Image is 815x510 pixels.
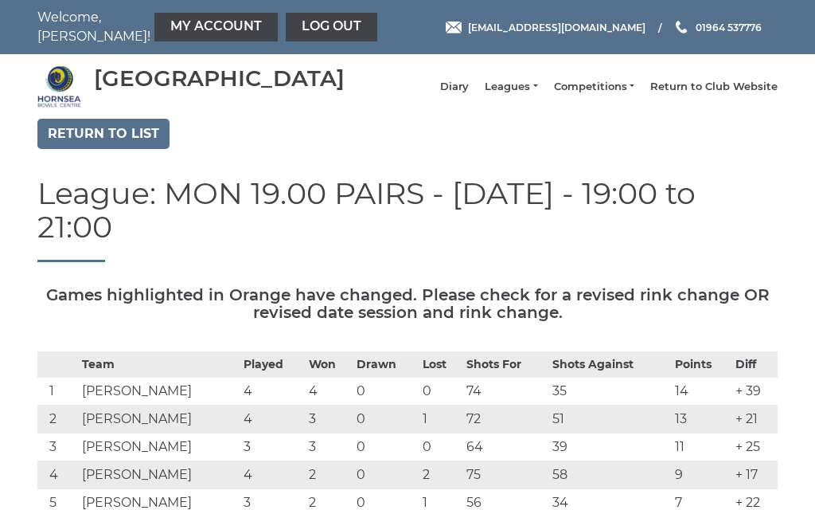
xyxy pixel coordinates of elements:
[305,433,353,461] td: 3
[731,351,778,377] th: Diff
[240,433,305,461] td: 3
[462,433,548,461] td: 64
[154,13,278,41] a: My Account
[240,377,305,405] td: 4
[468,21,645,33] span: [EMAIL_ADDRESS][DOMAIN_NAME]
[419,433,462,461] td: 0
[353,433,418,461] td: 0
[671,433,732,461] td: 11
[485,80,537,94] a: Leagues
[419,405,462,433] td: 1
[671,351,732,377] th: Points
[353,461,418,488] td: 0
[78,351,240,377] th: Team
[548,377,671,405] td: 35
[353,405,418,433] td: 0
[37,177,778,262] h1: League: MON 19.00 PAIRS - [DATE] - 19:00 to 21:00
[78,461,240,488] td: [PERSON_NAME]
[446,22,462,33] img: Email
[731,377,778,405] td: + 39
[671,405,732,433] td: 13
[305,405,353,433] td: 3
[37,8,332,46] nav: Welcome, [PERSON_NAME]!
[305,377,353,405] td: 4
[548,351,671,377] th: Shots Against
[37,405,78,433] td: 2
[676,21,687,33] img: Phone us
[286,13,377,41] a: Log out
[650,80,778,94] a: Return to Club Website
[305,461,353,488] td: 2
[462,377,548,405] td: 74
[240,405,305,433] td: 4
[548,405,671,433] td: 51
[731,433,778,461] td: + 25
[419,351,462,377] th: Lost
[462,351,548,377] th: Shots For
[353,351,418,377] th: Drawn
[671,377,732,405] td: 14
[37,286,778,321] h5: Games highlighted in Orange have changed. Please check for a revised rink change OR revised date ...
[554,80,634,94] a: Competitions
[696,21,762,33] span: 01964 537776
[78,433,240,461] td: [PERSON_NAME]
[462,405,548,433] td: 72
[37,377,78,405] td: 1
[240,351,305,377] th: Played
[548,433,671,461] td: 39
[37,433,78,461] td: 3
[305,351,353,377] th: Won
[37,65,81,108] img: Hornsea Bowls Centre
[94,66,345,91] div: [GEOGRAPHIC_DATA]
[462,461,548,488] td: 75
[78,405,240,433] td: [PERSON_NAME]
[419,461,462,488] td: 2
[37,461,78,488] td: 4
[673,20,762,35] a: Phone us 01964 537776
[548,461,671,488] td: 58
[240,461,305,488] td: 4
[353,377,418,405] td: 0
[37,119,170,149] a: Return to list
[78,377,240,405] td: [PERSON_NAME]
[731,461,778,488] td: + 17
[440,80,469,94] a: Diary
[419,377,462,405] td: 0
[671,461,732,488] td: 9
[731,405,778,433] td: + 21
[446,20,645,35] a: Email [EMAIL_ADDRESS][DOMAIN_NAME]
